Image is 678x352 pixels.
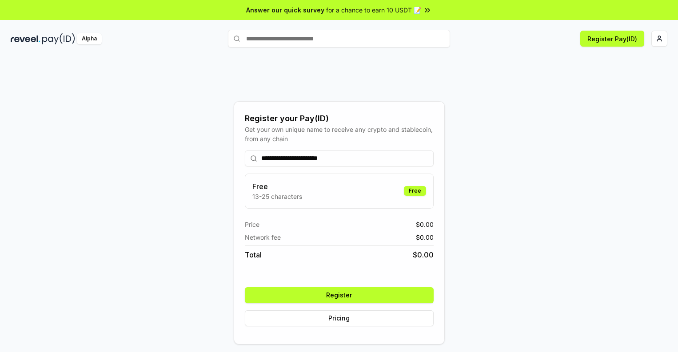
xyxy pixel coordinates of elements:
[413,249,434,260] span: $ 0.00
[42,33,75,44] img: pay_id
[580,31,644,47] button: Register Pay(ID)
[245,233,281,242] span: Network fee
[245,220,259,229] span: Price
[245,249,262,260] span: Total
[416,233,434,242] span: $ 0.00
[245,112,434,125] div: Register your Pay(ID)
[404,186,426,196] div: Free
[246,5,324,15] span: Answer our quick survey
[252,192,302,201] p: 13-25 characters
[245,310,434,326] button: Pricing
[77,33,102,44] div: Alpha
[252,181,302,192] h3: Free
[11,33,40,44] img: reveel_dark
[245,287,434,303] button: Register
[326,5,421,15] span: for a chance to earn 10 USDT 📝
[245,125,434,143] div: Get your own unique name to receive any crypto and stablecoin, from any chain
[416,220,434,229] span: $ 0.00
